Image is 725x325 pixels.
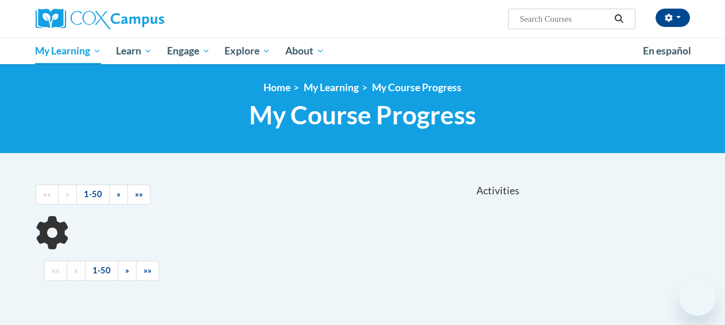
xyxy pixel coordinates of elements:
[108,38,160,64] a: Learn
[74,265,78,275] span: «
[224,44,270,58] span: Explore
[679,279,716,316] iframe: Button to launch messaging window
[43,189,51,199] span: ««
[135,189,143,199] span: »»
[643,45,691,57] span: En español
[136,261,159,281] a: End
[304,81,359,93] a: My Learning
[109,185,128,205] a: Next
[144,265,152,275] span: »»
[52,265,60,275] span: ««
[28,38,109,64] a: My Learning
[635,39,699,63] a: En español
[610,12,627,26] button: Search
[67,261,86,281] a: Previous
[36,9,164,29] img: Cox Campus
[118,261,137,281] a: Next
[285,44,324,58] span: About
[116,44,152,58] span: Learn
[160,38,218,64] a: Engage
[278,38,332,64] a: About
[476,185,519,197] span: Activities
[518,12,610,26] input: Search Courses
[35,44,101,58] span: My Learning
[36,9,242,29] a: Cox Campus
[263,81,290,93] a: Home
[656,9,690,27] button: Account Settings
[249,100,476,130] span: My Course Progress
[217,38,278,64] a: Explore
[27,38,699,64] div: Main menu
[85,261,118,281] a: 1-50
[36,185,59,205] a: Begining
[127,185,150,205] a: End
[76,185,110,205] a: 1-50
[117,189,121,199] span: »
[44,261,67,281] a: Begining
[167,44,210,58] span: Engage
[372,81,462,93] a: My Course Progress
[65,189,69,199] span: «
[58,185,77,205] a: Previous
[125,265,129,275] span: »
